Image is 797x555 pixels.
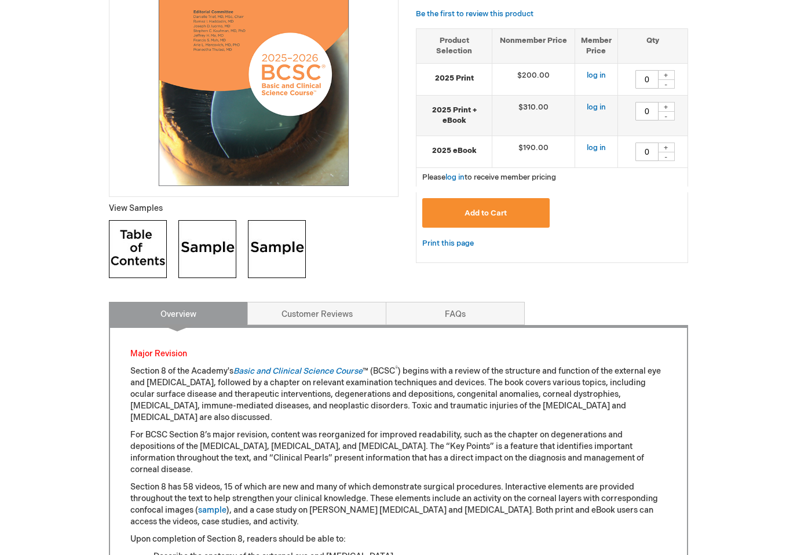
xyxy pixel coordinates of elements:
a: log in [587,71,606,80]
a: Be the first to review this product [416,9,533,19]
th: Product Selection [416,28,492,63]
a: log in [445,173,465,182]
div: + [657,102,675,112]
span: Add to Cart [465,209,507,218]
td: $200.00 [492,63,575,95]
a: Print this page [422,236,474,251]
a: sample [198,505,226,515]
td: $310.00 [492,95,575,136]
p: Upon completion of Section 8, readers should be able to: [130,534,667,545]
span: Please to receive member pricing [422,173,556,182]
a: Overview [109,302,248,325]
a: log in [587,143,606,152]
img: Click to view [248,220,306,278]
div: - [657,152,675,161]
p: Section 8 has 58 videos, 15 of which are new and many of which demonstrate surgical procedures. I... [130,481,667,528]
a: Basic and Clinical Science Course [233,366,363,376]
strong: 2025 eBook [422,145,486,156]
th: Nonmember Price [492,28,575,63]
div: + [657,70,675,80]
input: Qty [635,70,659,89]
div: - [657,79,675,89]
td: $190.00 [492,136,575,167]
strong: 2025 Print [422,73,486,84]
div: + [657,143,675,152]
p: Section 8 of the Academy's ™ (BCSC ) begins with a review of the structure and function of the ex... [130,366,667,423]
button: Add to Cart [422,198,550,228]
sup: ® [395,366,398,373]
font: Major Revision [130,349,187,359]
a: log in [587,103,606,112]
th: Member Price [575,28,617,63]
img: Click to view [178,220,236,278]
p: View Samples [109,203,398,214]
input: Qty [635,143,659,161]
div: - [657,111,675,121]
p: For BCSC Section 8’s major revision, content was reorganized for improved readability, such as th... [130,429,667,476]
th: Qty [617,28,688,63]
a: FAQs [386,302,525,325]
img: Click to view [109,220,167,278]
input: Qty [635,102,659,121]
a: Customer Reviews [247,302,386,325]
strong: 2025 Print + eBook [422,105,486,126]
